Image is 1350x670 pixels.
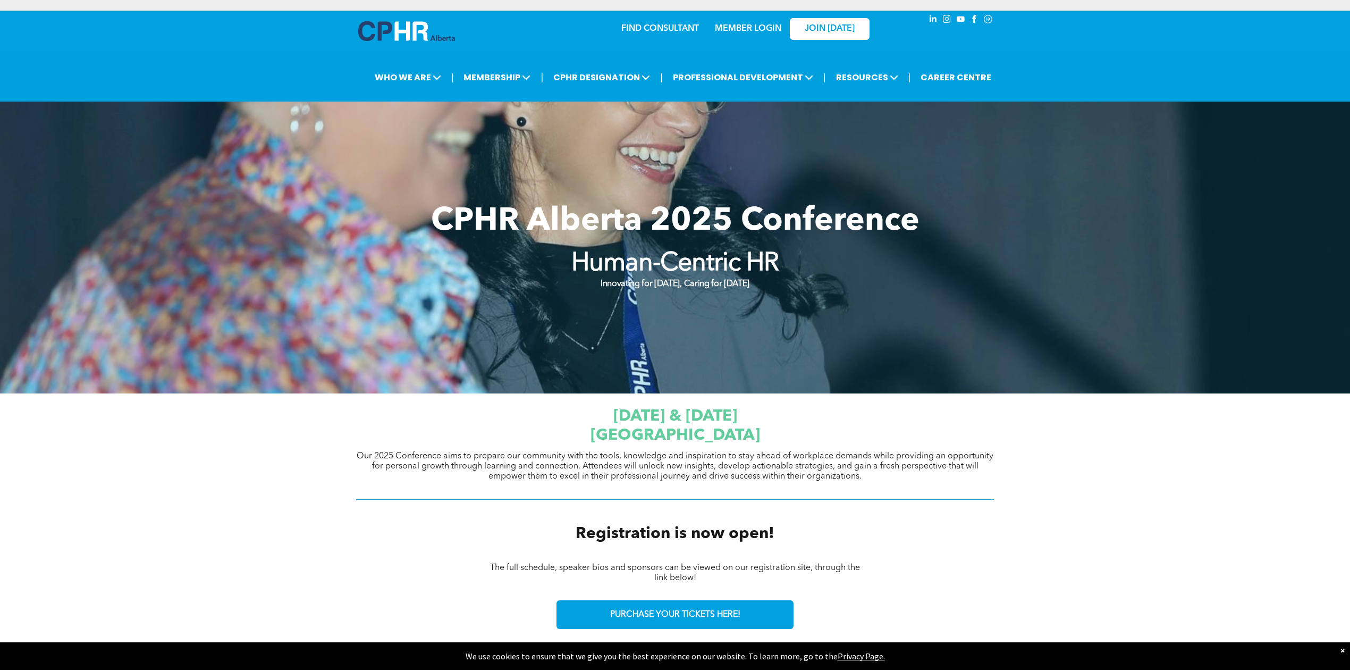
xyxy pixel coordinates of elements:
a: Social network [982,13,994,28]
a: FIND CONSULTANT [621,24,699,33]
span: Our 2025 Conference aims to prepare our community with the tools, knowledge and inspiration to st... [357,452,993,481]
a: Privacy Page. [838,651,885,661]
strong: Innovating for [DATE], Caring for [DATE] [601,280,749,288]
a: MEMBER LOGIN [715,24,781,33]
li: | [660,66,663,88]
span: RESOURCES [833,68,901,87]
li: | [541,66,543,88]
a: instagram [941,13,952,28]
span: PURCHASE YOUR TICKETS HERE! [610,610,740,620]
img: A blue and white logo for cp alberta [358,21,455,41]
span: The full schedule, speaker bios and sponsors can be viewed on our registration site, through the ... [490,564,860,582]
a: CAREER CENTRE [917,68,994,87]
a: PURCHASE YOUR TICKETS HERE! [556,600,794,629]
span: WHO WE ARE [372,68,444,87]
li: | [823,66,826,88]
span: Registration is now open! [576,526,774,542]
a: JOIN [DATE] [790,18,870,40]
span: [DATE] & [DATE] [613,408,737,424]
div: Dismiss notification [1340,645,1345,656]
li: | [451,66,454,88]
span: JOIN [DATE] [805,24,855,34]
span: CPHR DESIGNATION [550,68,653,87]
a: facebook [968,13,980,28]
a: linkedin [927,13,939,28]
span: PROFESSIONAL DEVELOPMENT [670,68,816,87]
span: MEMBERSHIP [460,68,534,87]
span: [GEOGRAPHIC_DATA] [590,428,760,443]
strong: Human-Centric HR [571,251,779,277]
span: CPHR Alberta 2025 Conference [431,206,919,238]
a: youtube [955,13,966,28]
li: | [908,66,911,88]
